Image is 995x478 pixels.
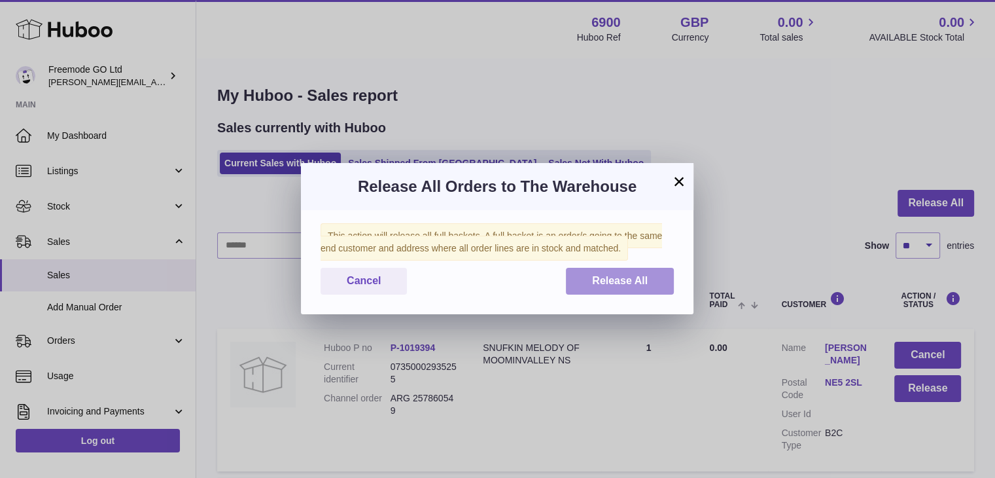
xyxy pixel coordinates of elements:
[566,268,674,295] button: Release All
[671,174,687,189] button: ×
[321,223,662,261] span: This action will release all full baskets. A full basket is an order/s going to the same end cust...
[321,176,674,197] h3: Release All Orders to The Warehouse
[592,275,648,286] span: Release All
[321,268,407,295] button: Cancel
[347,275,381,286] span: Cancel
